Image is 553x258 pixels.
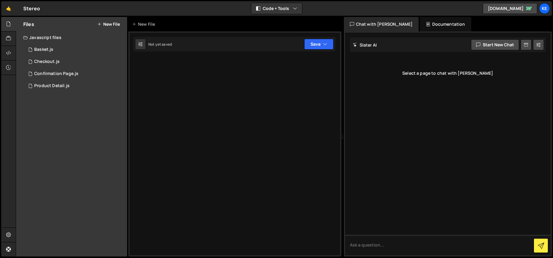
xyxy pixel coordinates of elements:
div: Javascript files [16,31,127,44]
button: Start new chat [471,39,519,50]
div: Product Detail.js [34,83,70,89]
div: Stereo [23,5,40,12]
div: Confirmation Page.js [34,71,78,77]
button: Code + Tools [251,3,302,14]
div: Not yet saved [148,42,172,47]
h2: Files [23,21,34,28]
a: Ke [539,3,550,14]
button: New File [97,22,120,27]
div: New File [132,21,157,27]
div: Basket.js [34,47,53,52]
a: 🤙 [1,1,16,16]
div: Chat with [PERSON_NAME] [344,17,419,31]
h2: Slater AI [353,42,377,48]
button: Save [304,39,334,50]
a: [DOMAIN_NAME] [483,3,537,14]
div: 8215/44731.js [23,56,127,68]
div: Documentation [420,17,471,31]
div: Checkout.js [34,59,60,64]
div: 8215/44666.js [23,44,127,56]
div: 8215/45082.js [23,68,127,80]
div: 8215/44673.js [23,80,127,92]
